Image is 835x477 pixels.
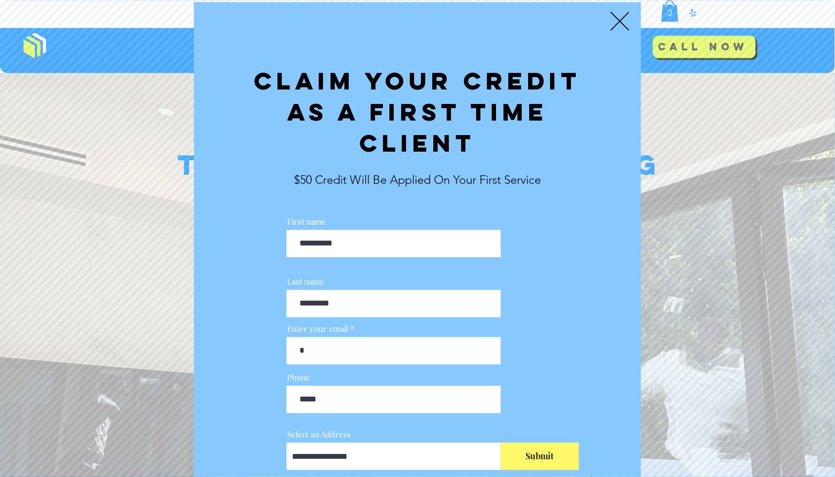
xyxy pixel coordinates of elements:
span: $50 Credit Will Be Applied On Your First Service [294,173,541,187]
label: First name [287,218,501,226]
label: Phone [287,374,501,382]
div: Back to site [611,12,629,31]
label: Select an Address [287,430,501,438]
label: Enter your email [287,325,501,333]
span: Claim your Credit as a First Time client [254,65,581,158]
span: Submit [526,450,554,462]
label: Last name [287,278,501,286]
button: Submit [501,443,579,470]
